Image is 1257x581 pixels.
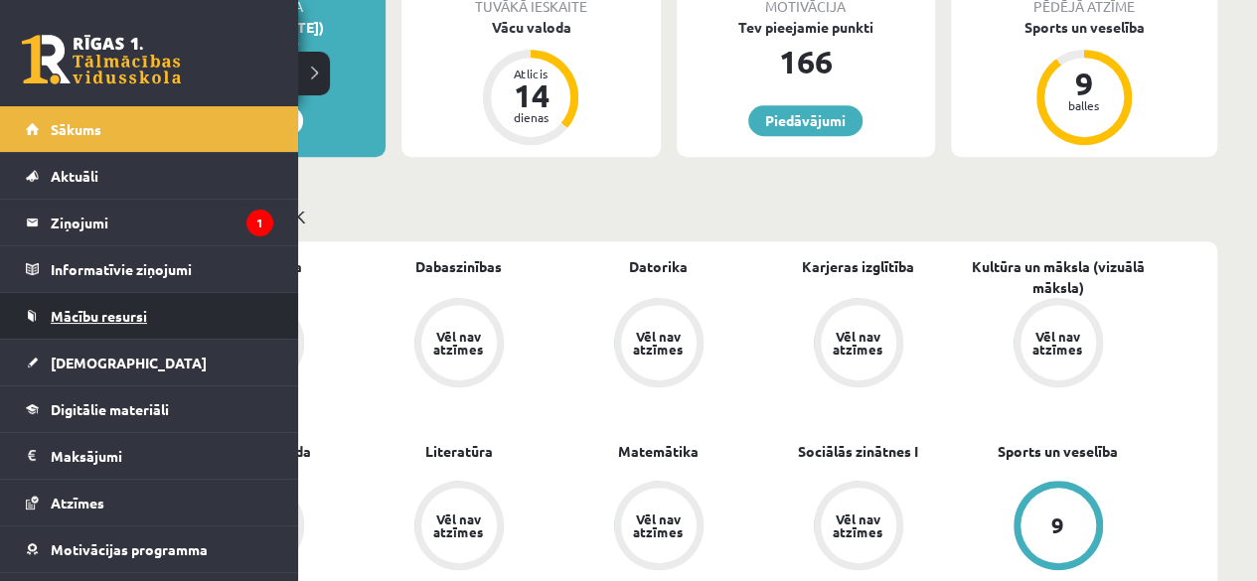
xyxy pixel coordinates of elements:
a: Vēl nav atzīmes [758,481,958,574]
p: Mācību plāns 11.b1 JK [127,203,1209,229]
div: Vēl nav atzīmes [831,330,886,356]
legend: Maksājumi [51,433,273,479]
a: Atzīmes [26,480,273,525]
a: Literatūra [425,441,493,462]
a: Vēl nav atzīmes [558,298,758,391]
a: Aktuāli [26,153,273,199]
span: Sākums [51,120,101,138]
a: Vēl nav atzīmes [558,481,758,574]
a: 9 [958,481,1158,574]
i: 1 [246,210,273,236]
div: Atlicis [501,68,560,79]
a: Motivācijas programma [26,526,273,572]
a: Rīgas 1. Tālmācības vidusskola [22,35,181,84]
a: [DEMOGRAPHIC_DATA] [26,340,273,385]
div: Tev pieejamie punkti [677,17,935,38]
div: Sports un veselība [951,17,1217,38]
div: Vēl nav atzīmes [631,330,687,356]
legend: Ziņojumi [51,200,273,245]
div: dienas [501,111,560,123]
div: 9 [1051,514,1064,536]
span: Digitālie materiāli [51,400,169,418]
span: € [286,36,299,65]
span: Mācību resursi [51,307,147,325]
div: Vēl nav atzīmes [631,512,687,538]
a: Informatīvie ziņojumi [26,246,273,292]
a: Datorika [629,256,688,277]
a: Digitālie materiāli [26,386,273,432]
a: Vēl nav atzīmes [359,298,558,391]
a: Kultūra un māksla (vizuālā māksla) [958,256,1158,298]
div: Vēl nav atzīmes [431,330,487,356]
div: 9 [1054,68,1114,99]
a: Vēl nav atzīmes [359,481,558,574]
span: Motivācijas programma [51,540,208,558]
span: Atzīmes [51,494,104,511]
div: Vēl nav atzīmes [1030,330,1086,356]
a: Sports un veselība [998,441,1118,462]
a: Vēl nav atzīmes [958,298,1158,391]
a: Vācu valoda Atlicis 14 dienas [401,17,660,148]
span: [DEMOGRAPHIC_DATA] [51,354,207,371]
a: Maksājumi [26,433,273,479]
a: Ziņojumi1 [26,200,273,245]
span: Aktuāli [51,167,98,185]
div: 14 [501,79,560,111]
a: Matemātika [618,441,699,462]
a: Vēl nav atzīmes [758,298,958,391]
a: Sociālās zinātnes I [798,441,918,462]
div: 166 [677,38,935,85]
legend: Informatīvie ziņojumi [51,246,273,292]
a: Mācību resursi [26,293,273,339]
div: Vēl nav atzīmes [831,512,886,538]
a: Piedāvājumi [748,105,863,136]
div: Vēl nav atzīmes [431,512,487,538]
a: Karjeras izglītība [802,256,914,277]
a: Dabaszinības [415,256,502,277]
a: Sports un veselība 9 balles [951,17,1217,148]
div: balles [1054,99,1114,111]
a: Sākums [26,106,273,152]
div: Vācu valoda [401,17,660,38]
